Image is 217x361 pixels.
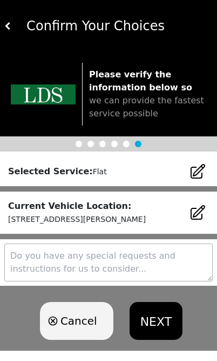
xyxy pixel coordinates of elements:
div: Confirm Your Choices [12,16,213,36]
span: we can provide the fastest service possible [89,95,204,119]
button: NEXT [130,302,182,340]
strong: Please verify the information below so [89,69,192,93]
strong: Selected Service: [8,166,93,176]
span: Cancel [60,313,97,329]
strong: Current Vehicle Location: [8,201,131,211]
small: [STREET_ADDRESS][PERSON_NAME] [8,215,146,224]
img: white carat left [4,22,12,30]
img: trx now logo [11,84,76,105]
small: Flat [93,167,107,176]
button: Cancel [40,302,113,340]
